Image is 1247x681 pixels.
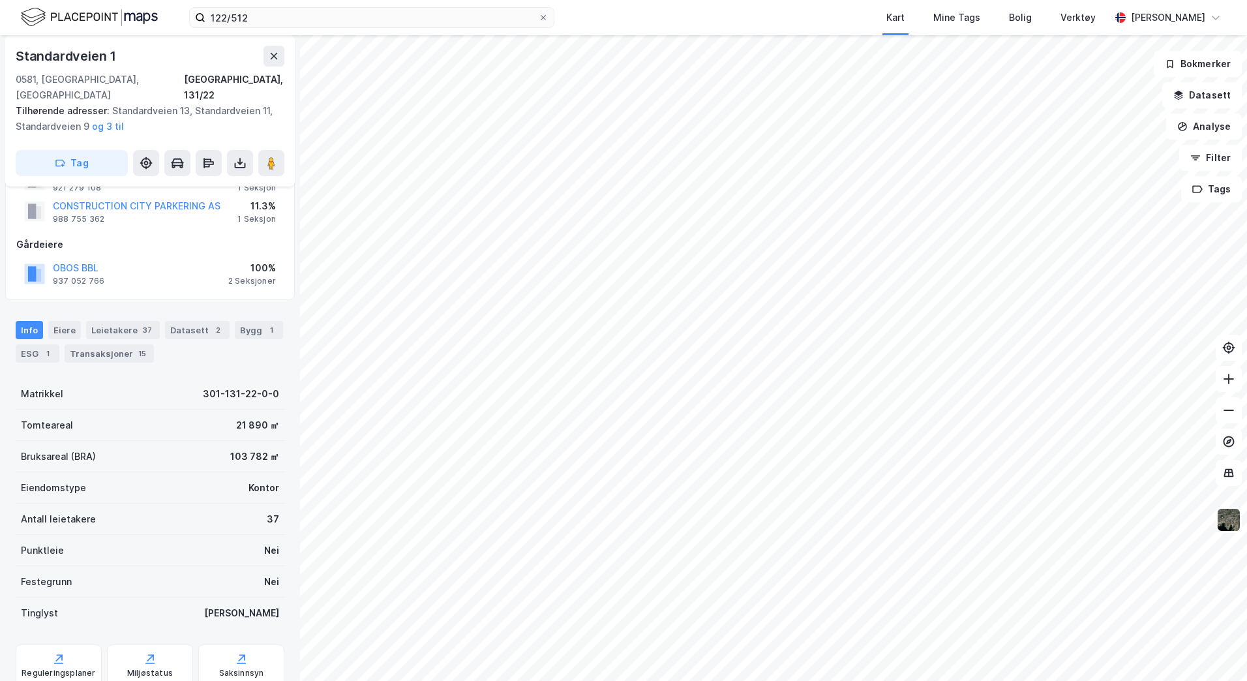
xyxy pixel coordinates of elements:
[21,386,63,402] div: Matrikkel
[136,347,149,360] div: 15
[237,183,276,193] div: 1 Seksjon
[127,668,173,678] div: Miljøstatus
[264,574,279,590] div: Nei
[21,511,96,527] div: Antall leietakere
[86,321,160,339] div: Leietakere
[184,72,284,103] div: [GEOGRAPHIC_DATA], 131/22
[53,276,104,286] div: 937 052 766
[236,417,279,433] div: 21 890 ㎡
[140,324,155,337] div: 37
[237,198,276,214] div: 11.3%
[265,324,278,337] div: 1
[21,417,73,433] div: Tomteareal
[1216,507,1241,532] img: 9k=
[22,668,95,678] div: Reguleringsplaner
[204,605,279,621] div: [PERSON_NAME]
[235,321,283,339] div: Bygg
[21,449,96,464] div: Bruksareal (BRA)
[1166,113,1242,140] button: Analyse
[886,10,905,25] div: Kart
[21,605,58,621] div: Tinglyst
[219,668,264,678] div: Saksinnsyn
[48,321,81,339] div: Eiere
[165,321,230,339] div: Datasett
[16,344,59,363] div: ESG
[1131,10,1205,25] div: [PERSON_NAME]
[237,214,276,224] div: 1 Seksjon
[228,260,276,276] div: 100%
[53,214,104,224] div: 988 755 362
[933,10,980,25] div: Mine Tags
[203,386,279,402] div: 301-131-22-0-0
[205,8,538,27] input: Søk på adresse, matrikkel, gårdeiere, leietakere eller personer
[248,480,279,496] div: Kontor
[211,324,224,337] div: 2
[21,6,158,29] img: logo.f888ab2527a4732fd821a326f86c7f29.svg
[21,480,86,496] div: Eiendomstype
[16,72,184,103] div: 0581, [GEOGRAPHIC_DATA], [GEOGRAPHIC_DATA]
[1154,51,1242,77] button: Bokmerker
[21,543,64,558] div: Punktleie
[1181,176,1242,202] button: Tags
[267,511,279,527] div: 37
[53,183,101,193] div: 921 279 108
[16,321,43,339] div: Info
[1060,10,1096,25] div: Verktøy
[1182,618,1247,681] iframe: Chat Widget
[1009,10,1032,25] div: Bolig
[65,344,154,363] div: Transaksjoner
[16,103,274,134] div: Standardveien 13, Standardveien 11, Standardveien 9
[1179,145,1242,171] button: Filter
[16,237,284,252] div: Gårdeiere
[16,105,112,116] span: Tilhørende adresser:
[1162,82,1242,108] button: Datasett
[16,46,119,67] div: Standardveien 1
[264,543,279,558] div: Nei
[228,276,276,286] div: 2 Seksjoner
[1182,618,1247,681] div: Kontrollprogram for chat
[41,347,54,360] div: 1
[230,449,279,464] div: 103 782 ㎡
[21,574,72,590] div: Festegrunn
[16,150,128,176] button: Tag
